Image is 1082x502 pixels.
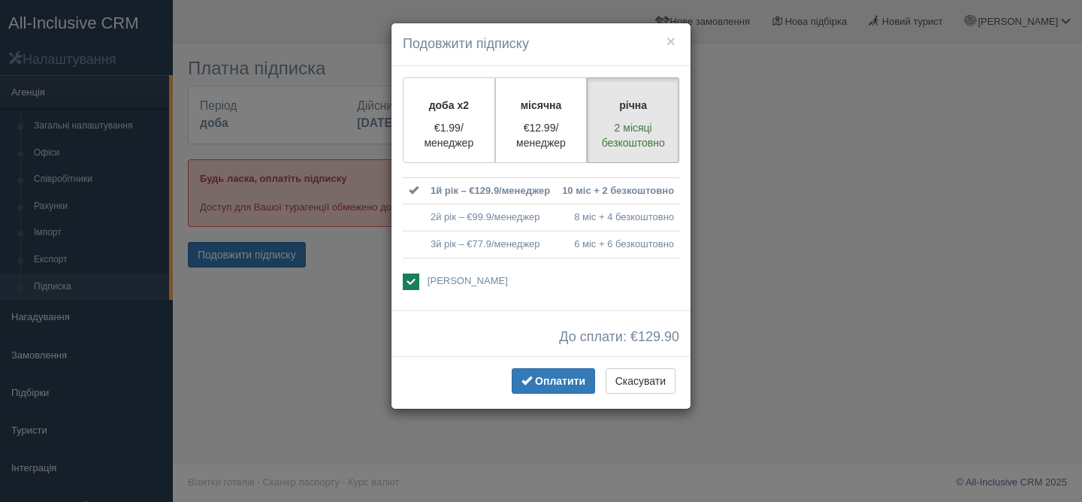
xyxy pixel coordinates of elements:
button: × [666,33,675,49]
span: До сплати: € [559,330,679,345]
span: 129.90 [638,329,679,344]
td: 1й рік – €129.9/менеджер [425,177,556,204]
button: Оплатити [512,368,595,394]
span: Оплатити [535,375,585,387]
p: річна [597,98,669,113]
span: [PERSON_NAME] [428,275,508,286]
p: доба x2 [413,98,485,113]
p: €1.99/менеджер [413,120,485,150]
td: 6 міс + 6 безкоштовно [556,231,680,258]
td: 10 міс + 2 безкоштовно [556,177,680,204]
h4: Подовжити підписку [403,35,679,54]
p: 2 місяці безкоштовно [597,120,669,150]
p: €12.99/менеджер [505,120,578,150]
td: 3й рік – €77.9/менеджер [425,231,556,258]
p: місячна [505,98,578,113]
button: Скасувати [606,368,675,394]
td: 8 міс + 4 безкоштовно [556,204,680,231]
td: 2й рік – €99.9/менеджер [425,204,556,231]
